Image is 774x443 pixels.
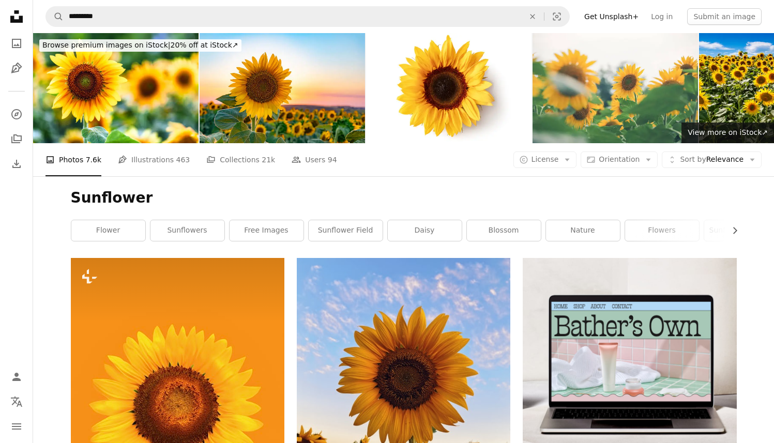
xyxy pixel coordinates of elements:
[546,220,620,241] a: nature
[118,143,190,176] a: Illustrations 463
[150,220,224,241] a: sunflowers
[6,154,27,174] a: Download History
[599,155,640,163] span: Orientation
[688,128,768,136] span: View more on iStock ↗
[292,143,337,176] a: Users 94
[6,58,27,79] a: Illustrations
[388,220,462,241] a: daisy
[230,220,303,241] a: free images
[366,33,532,143] img: Flowers: Sunflower Isolated on White Background
[467,220,541,241] a: blossom
[625,220,699,241] a: flowers
[581,151,658,168] button: Orientation
[521,7,544,26] button: Clear
[309,220,383,241] a: sunflower field
[6,366,27,387] a: Log in / Sign up
[297,395,510,405] a: sunflower field under blue sky during daytime
[45,6,570,27] form: Find visuals sitewide
[33,33,199,143] img: Sunflower
[6,416,27,437] button: Menu
[176,154,190,165] span: 463
[71,414,284,423] a: a large yellow sunflower on a yellow background
[328,154,337,165] span: 94
[533,33,698,143] img: Sunflower Garden
[680,155,706,163] span: Sort by
[687,8,762,25] button: Submit an image
[513,151,577,168] button: License
[725,220,737,241] button: scroll list to the right
[71,189,737,207] h1: Sunflower
[71,220,145,241] a: flower
[6,33,27,54] a: Photos
[6,129,27,149] a: Collections
[680,155,743,165] span: Relevance
[662,151,762,168] button: Sort byRelevance
[544,7,569,26] button: Visual search
[578,8,645,25] a: Get Unsplash+
[42,41,170,49] span: Browse premium images on iStock |
[262,154,275,165] span: 21k
[46,7,64,26] button: Search Unsplash
[681,123,774,143] a: View more on iStock↗
[206,143,275,176] a: Collections 21k
[6,391,27,412] button: Language
[200,33,365,143] img: Bright Sunflower Flower: Close-up of a sunflower in full bloom, creating a natural abstract backg...
[33,33,248,58] a: Browse premium images on iStock|20% off at iStock↗
[645,8,679,25] a: Log in
[6,104,27,125] a: Explore
[42,41,238,49] span: 20% off at iStock ↗
[532,155,559,163] span: License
